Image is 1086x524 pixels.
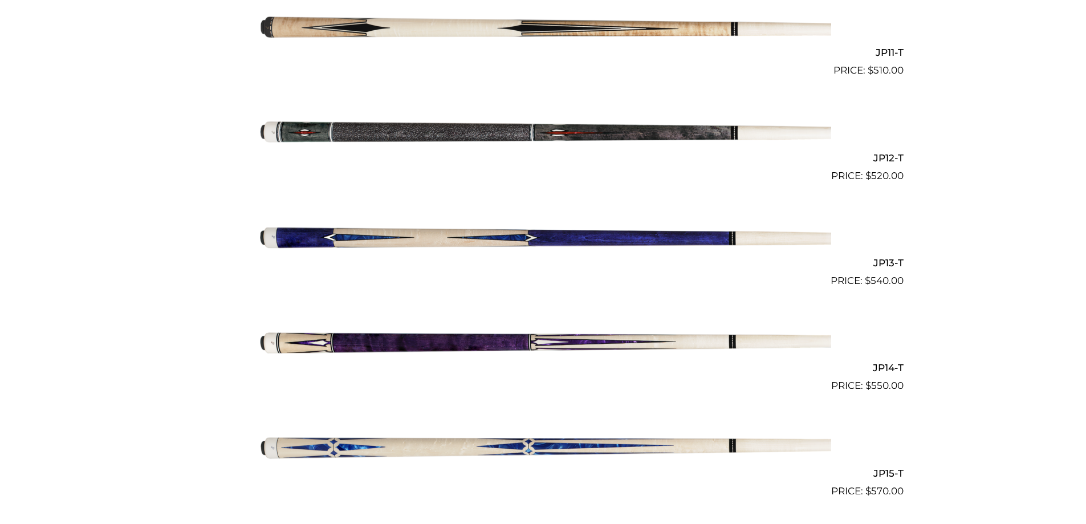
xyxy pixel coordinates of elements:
[865,275,904,286] bdi: 540.00
[865,170,871,181] span: $
[865,275,871,286] span: $
[255,83,831,178] img: JP12-T
[865,485,871,497] span: $
[868,64,873,76] span: $
[865,380,904,391] bdi: 550.00
[865,170,904,181] bdi: 520.00
[183,42,904,63] h2: JP11-T
[865,485,904,497] bdi: 570.00
[868,64,904,76] bdi: 510.00
[183,293,904,393] a: JP14-T $550.00
[183,188,904,289] a: JP13-T $540.00
[255,398,831,494] img: JP15-T
[255,293,831,389] img: JP14-T
[183,462,904,484] h2: JP15-T
[183,358,904,379] h2: JP14-T
[183,83,904,183] a: JP12-T $520.00
[183,253,904,274] h2: JP13-T
[183,147,904,168] h2: JP12-T
[865,380,871,391] span: $
[255,188,831,284] img: JP13-T
[183,398,904,498] a: JP15-T $570.00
